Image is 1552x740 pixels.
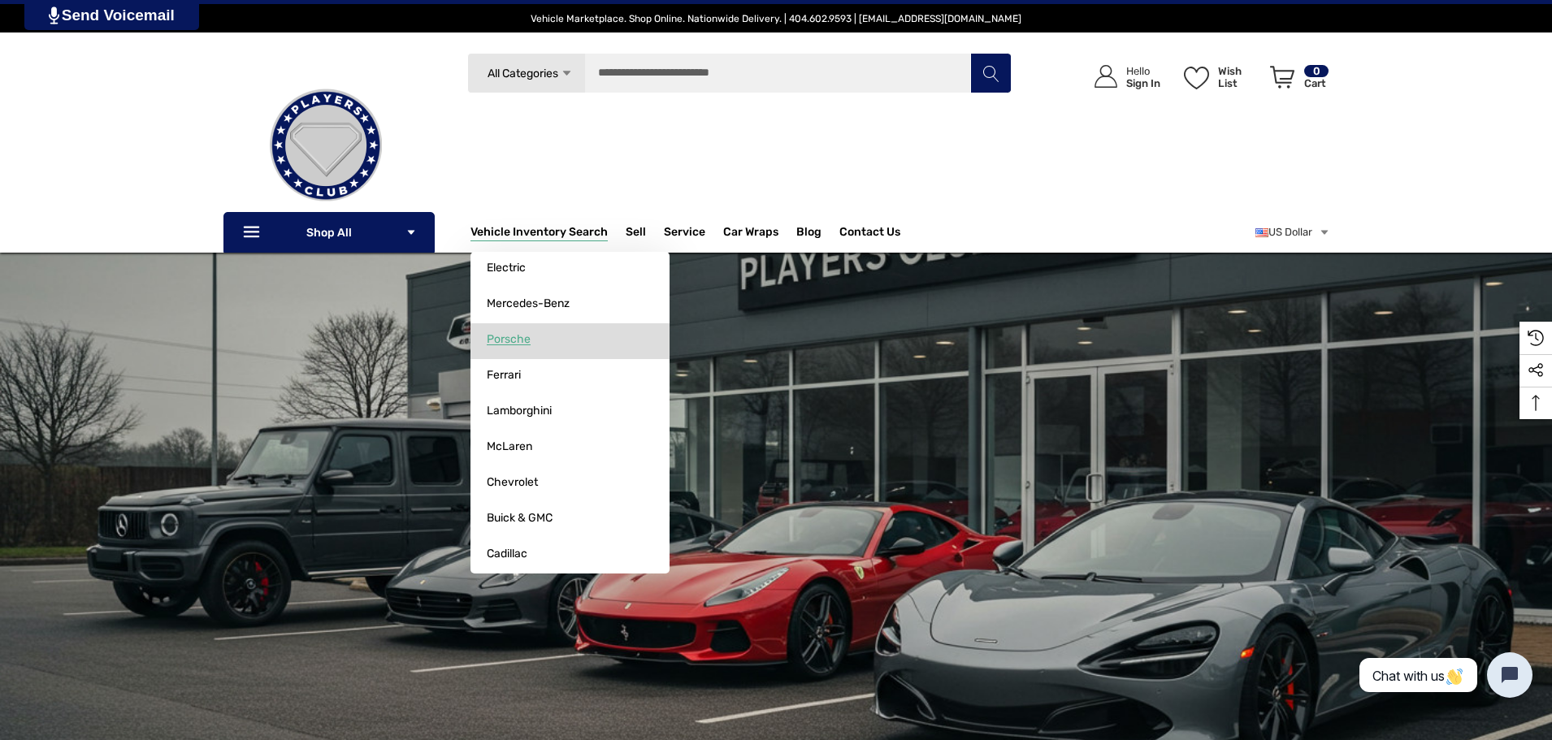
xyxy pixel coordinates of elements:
a: Service [664,225,705,243]
span: Vehicle Marketplace. Shop Online. Nationwide Delivery. | 404.602.9593 | [EMAIL_ADDRESS][DOMAIN_NAME] [531,13,1021,24]
span: McLaren [487,439,532,454]
span: Cadillac [487,547,527,561]
span: Sell [626,225,646,243]
p: Shop All [223,212,435,253]
a: Blog [796,225,822,243]
svg: Icon User Account [1095,65,1117,88]
p: Cart [1304,77,1329,89]
a: Wish List Wish List [1177,49,1263,105]
img: PjwhLS0gR2VuZXJhdG9yOiBHcmF2aXQuaW8gLS0+PHN2ZyB4bWxucz0iaHR0cDovL3d3dy53My5vcmcvMjAwMC9zdmciIHhtb... [49,6,59,24]
svg: Top [1519,395,1552,411]
a: Vehicle Inventory Search [470,225,608,243]
svg: Icon Arrow Down [561,67,573,80]
a: Car Wraps [723,216,796,249]
span: All Categories [487,67,557,80]
svg: Recently Viewed [1528,330,1544,346]
span: Mercedes-Benz [487,296,570,311]
p: Wish List [1218,65,1261,89]
p: Sign In [1126,77,1160,89]
span: Lamborghini [487,404,552,418]
svg: Review Your Cart [1270,66,1294,89]
a: Contact Us [839,225,900,243]
span: Car Wraps [723,225,778,243]
svg: Icon Arrow Down [405,227,417,238]
svg: Social Media [1528,362,1544,379]
a: Cart with 0 items [1263,49,1330,112]
p: Hello [1126,65,1160,77]
a: Sign in [1076,49,1168,105]
span: Porsche [487,332,531,347]
svg: Icon Line [241,223,266,242]
a: Sell [626,216,664,249]
img: Players Club | Cars For Sale [245,64,407,227]
button: Search [970,53,1011,93]
span: Buick & GMC [487,511,553,526]
a: USD [1255,216,1330,249]
p: 0 [1304,65,1329,77]
span: Ferrari [487,368,521,383]
span: Chevrolet [487,475,538,490]
svg: Wish List [1184,67,1209,89]
a: All Categories Icon Arrow Down Icon Arrow Up [467,53,585,93]
span: Electric [487,261,526,275]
